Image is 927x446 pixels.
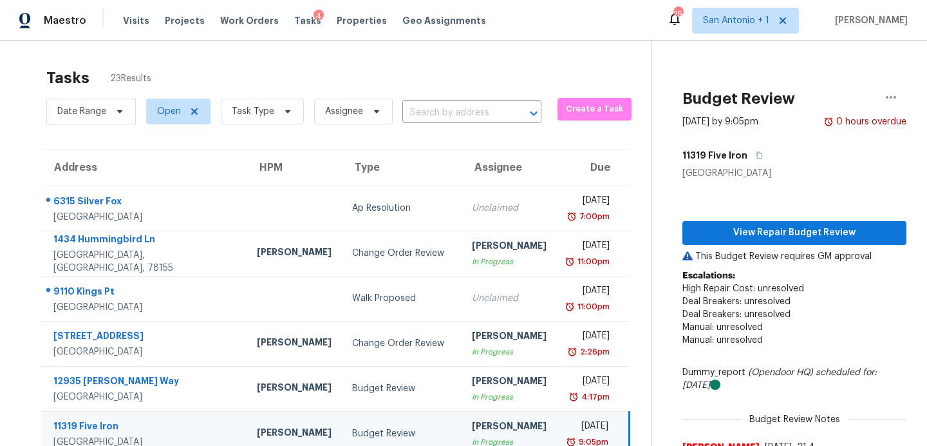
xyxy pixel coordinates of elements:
div: Change Order Review [352,247,451,260]
span: San Antonio + 1 [703,14,769,27]
h5: 11319 Five Iron [682,149,747,162]
div: [PERSON_NAME] [257,381,332,397]
div: 9110 Kings Pt [53,285,236,301]
p: This Budget Review requires GM approval [682,250,906,263]
span: Work Orders [220,14,279,27]
div: [PERSON_NAME] [472,239,547,255]
div: In Progress [472,255,547,268]
div: [PERSON_NAME] [257,246,332,262]
div: 4 [314,10,324,23]
div: [DATE] [567,420,608,436]
div: [STREET_ADDRESS] [53,329,236,345]
span: 23 Results [110,72,151,85]
div: [PERSON_NAME] [472,420,547,436]
span: Projects [165,14,205,27]
img: Overdue Alarm Icon [565,255,575,268]
div: [PERSON_NAME] [257,336,332,352]
div: 1434 Hummingbird Ln [53,233,236,249]
div: In Progress [472,391,547,403]
div: [DATE] [567,329,610,345]
span: Properties [337,14,387,27]
div: [GEOGRAPHIC_DATA] [53,391,236,403]
div: 0 hours overdue [834,115,906,128]
div: Walk Proposed [352,292,451,305]
h2: Budget Review [682,92,795,105]
h2: Tasks [46,72,89,84]
span: View Repair Budget Review [693,225,896,241]
span: [PERSON_NAME] [830,14,908,27]
img: Overdue Alarm Icon [567,345,577,358]
div: [GEOGRAPHIC_DATA] [53,211,236,224]
span: Tasks [294,16,321,25]
th: Type [342,150,462,186]
i: (Opendoor HQ) [748,368,813,377]
div: Budget Review [352,427,451,440]
span: Manual: unresolved [682,323,763,332]
div: 12935 [PERSON_NAME] Way [53,374,236,391]
span: Deal Breakers: unresolved [682,297,791,306]
div: 11:00pm [575,300,610,313]
div: 2:26pm [577,345,610,358]
span: Deal Breakers: unresolved [682,310,791,319]
th: Address [41,150,247,186]
div: 6315 Silver Fox [53,195,236,211]
th: Due [557,150,630,186]
th: HPM [247,150,342,186]
div: [PERSON_NAME] [257,426,332,442]
button: View Repair Budget Review [682,221,906,245]
button: Copy Address [747,144,765,167]
img: Overdue Alarm Icon [565,300,575,313]
div: [PERSON_NAME] [472,374,547,391]
span: Date Range [57,105,106,118]
div: Unclaimed [472,292,547,305]
img: Overdue Alarm Icon [568,391,579,403]
div: Ap Resolution [352,202,451,215]
span: Open [157,105,181,118]
div: 11:00pm [575,255,610,268]
img: Overdue Alarm Icon [823,115,834,128]
div: 7:00pm [577,210,610,223]
div: [GEOGRAPHIC_DATA] [53,345,236,358]
div: 25 [673,8,682,21]
span: High Repair Cost: unresolved [682,284,804,293]
button: Create a Task [557,98,632,121]
div: [DATE] [567,284,610,300]
span: Task Type [232,105,274,118]
span: Budget Review Notes [742,413,848,426]
div: [DATE] [567,374,610,391]
input: Search by address [402,103,505,123]
div: In Progress [472,345,547,358]
b: Escalations: [682,271,735,280]
div: Budget Review [352,382,451,395]
span: Create a Task [564,102,625,117]
div: 4:17pm [579,391,610,403]
div: Unclaimed [472,202,547,215]
span: Assignee [325,105,363,118]
div: Change Order Review [352,337,451,350]
div: [GEOGRAPHIC_DATA] [682,167,906,180]
div: [GEOGRAPHIC_DATA], [GEOGRAPHIC_DATA], 78155 [53,249,236,275]
div: [DATE] by 9:05pm [682,115,758,128]
div: Dummy_report [682,366,906,392]
img: Overdue Alarm Icon [566,210,577,223]
button: Open [525,104,543,122]
div: [GEOGRAPHIC_DATA] [53,301,236,314]
div: [DATE] [567,239,610,255]
i: scheduled for: [DATE] [682,368,877,390]
div: [DATE] [567,194,610,210]
div: [PERSON_NAME] [472,329,547,345]
span: Visits [123,14,149,27]
span: Maestro [44,14,86,27]
th: Assignee [462,150,557,186]
span: Manual: unresolved [682,336,763,345]
div: 11319 Five Iron [53,420,236,436]
span: Geo Assignments [402,14,486,27]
